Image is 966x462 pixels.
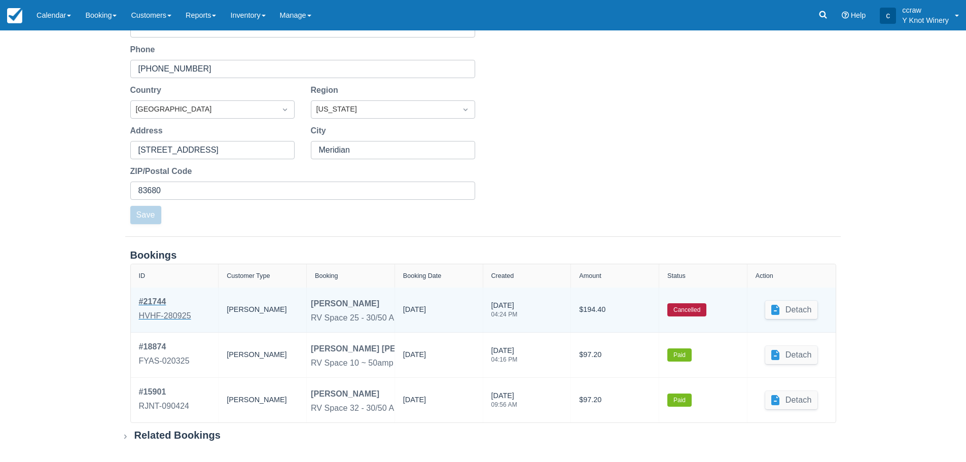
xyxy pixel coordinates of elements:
div: [DATE] [403,304,426,319]
div: $97.20 [579,386,651,414]
div: Booking [315,272,338,279]
div: [DATE] [403,349,426,365]
label: Country [130,84,165,96]
div: HVHF-280925 [139,310,191,322]
div: [PERSON_NAME] [311,298,379,310]
a: #21744HVHF-280925 [139,296,191,324]
a: #15901RJNT-090424 [139,386,190,414]
div: # 15901 [139,386,190,398]
div: Booking Date [403,272,442,279]
label: Region [311,84,342,96]
div: Amount [579,272,601,279]
div: $97.20 [579,341,651,369]
div: ID [139,272,146,279]
div: 04:16 PM [491,357,518,363]
span: Dropdown icon [280,104,290,115]
div: $194.40 [579,296,651,324]
span: Help [851,11,866,19]
div: [DATE] [491,390,517,414]
label: ZIP/Postal Code [130,165,196,177]
div: [PERSON_NAME] [311,388,379,400]
label: Paid [667,348,692,362]
div: [PERSON_NAME] [227,386,298,414]
label: Phone [130,44,159,56]
span: Dropdown icon [460,104,471,115]
div: RV Space 25 - 30/50 Amp 35x75 Pull Through, RV Space 24 - 30/50 Amp 35x75 Pull Through [311,312,651,324]
label: Address [130,125,167,137]
button: Detach [765,346,818,364]
div: [DATE] [491,300,518,324]
div: [PERSON_NAME] [227,296,298,324]
div: 09:56 AM [491,402,517,408]
div: c [880,8,896,24]
div: # 21744 [139,296,191,308]
p: Y Knot Winery [902,15,949,25]
label: Paid [667,394,692,407]
div: 04:24 PM [491,311,518,317]
label: City [311,125,330,137]
div: [DATE] [491,345,518,369]
button: Detach [765,391,818,409]
div: FYAS-020325 [139,355,190,367]
div: [PERSON_NAME] [PERSON_NAME] [311,343,450,355]
div: [PERSON_NAME] [227,341,298,369]
p: ccraw [902,5,949,15]
label: Cancelled [667,303,706,316]
a: #18874FYAS-020325 [139,341,190,369]
button: Detach [765,301,818,319]
div: Bookings [130,249,836,262]
div: Action [756,272,773,279]
div: Status [667,272,686,279]
i: Help [842,12,849,19]
div: [DATE] [403,395,426,410]
div: RV Space 10 ~ 50amp 50x20 feet -NO WINTER WATER [311,357,517,369]
div: Related Bookings [134,429,221,442]
div: # 18874 [139,341,190,353]
div: RJNT-090424 [139,400,190,412]
div: Created [491,272,514,279]
div: RV Space 32 - 30/50 Amp 35x75 Pull Through [311,402,479,414]
div: Customer Type [227,272,270,279]
img: checkfront-main-nav-mini-logo.png [7,8,22,23]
